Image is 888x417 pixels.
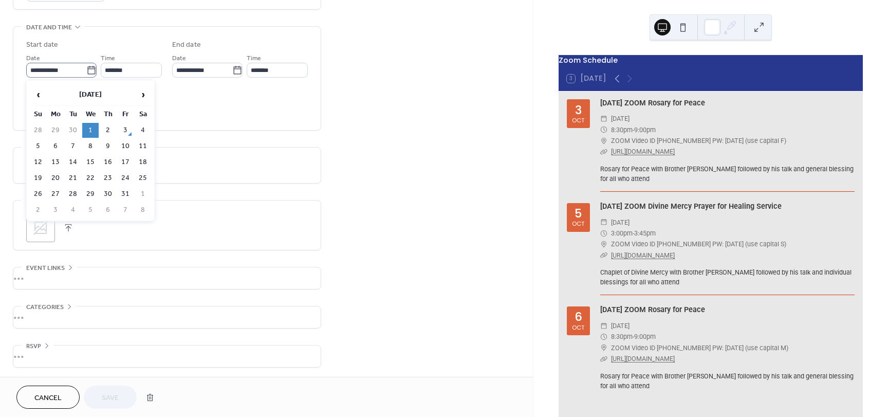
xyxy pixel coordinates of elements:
[600,268,855,287] div: Chaplet of Divine Mercy with Brother [PERSON_NAME] followed by his talk and individual blessings ...
[559,55,863,66] div: Zoom Schedule
[65,203,81,217] td: 4
[117,107,134,122] th: Fr
[47,139,64,154] td: 6
[572,325,584,331] div: Oct
[117,187,134,202] td: 31
[47,203,64,217] td: 3
[600,305,705,314] a: [DATE] ZOOM Rosary for Peace
[600,239,607,249] div: ​
[611,124,633,135] span: 8:30pm
[65,107,81,122] th: Tu
[634,331,656,342] span: 9:00pm
[135,155,151,170] td: 18
[117,171,134,186] td: 24
[26,341,41,352] span: RSVP
[100,139,116,154] td: 9
[633,331,634,342] span: -
[600,99,705,107] a: [DATE] ZOOM Rosary for Peace
[100,203,116,217] td: 6
[47,187,64,202] td: 27
[26,22,72,33] span: Date and time
[247,53,261,64] span: Time
[26,302,64,313] span: Categories
[572,221,584,227] div: Oct
[65,171,81,186] td: 21
[101,53,115,64] span: Time
[611,355,675,362] a: [URL][DOMAIN_NAME]
[13,267,321,289] div: •••
[30,203,46,217] td: 2
[611,320,630,331] span: [DATE]
[633,124,634,135] span: -
[600,202,782,211] a: [DATE] ZOOM Divine Mercy Prayer for Healing Service
[100,123,116,138] td: 2
[611,135,786,146] span: ZOOM Video ID [PHONE_NUMBER] PW: [DATE] (use capital F)
[16,386,80,409] button: Cancel
[117,155,134,170] td: 17
[135,107,151,122] th: Sa
[30,107,46,122] th: Su
[30,155,46,170] td: 12
[13,306,321,328] div: •••
[600,320,607,331] div: ​
[600,372,855,391] div: Rosary for Peace with Brother [PERSON_NAME] followed by his talk and general blessing for all who...
[135,139,151,154] td: 11
[30,123,46,138] td: 28
[611,342,788,353] span: ZOOM Video ID [PHONE_NUMBER] PW: [DATE] (use capital M)
[611,228,633,239] span: 3:00pm
[172,53,186,64] span: Date
[30,84,46,105] span: ‹
[100,107,116,122] th: Th
[633,228,634,239] span: -
[135,84,151,105] span: ›
[575,311,582,323] div: 6
[611,251,675,259] a: [URL][DOMAIN_NAME]
[575,208,582,220] div: 5
[600,113,607,124] div: ​
[47,107,64,122] th: Mo
[100,171,116,186] td: 23
[30,187,46,202] td: 26
[611,217,630,228] span: [DATE]
[117,139,134,154] td: 10
[600,342,607,353] div: ​
[572,118,584,123] div: Oct
[611,113,630,124] span: [DATE]
[100,187,116,202] td: 30
[611,148,675,155] a: [URL][DOMAIN_NAME]
[26,213,55,242] div: ;
[117,123,134,138] td: 3
[600,331,607,342] div: ​
[82,171,99,186] td: 22
[600,124,607,135] div: ​
[135,171,151,186] td: 25
[26,40,58,50] div: Start date
[47,123,64,138] td: 29
[600,217,607,228] div: ​
[135,123,151,138] td: 4
[65,155,81,170] td: 14
[135,187,151,202] td: 1
[26,53,40,64] span: Date
[82,203,99,217] td: 5
[82,187,99,202] td: 29
[82,107,99,122] th: We
[13,346,321,367] div: •••
[117,203,134,217] td: 7
[600,146,607,157] div: ​
[600,228,607,239] div: ​
[172,40,201,50] div: End date
[47,84,134,106] th: [DATE]
[47,171,64,186] td: 20
[135,203,151,217] td: 8
[82,123,99,138] td: 1
[34,393,62,404] span: Cancel
[65,123,81,138] td: 30
[65,187,81,202] td: 28
[611,239,786,249] span: ZOOM Video ID [PHONE_NUMBER] PW: [DATE] (use capital S)
[600,165,855,184] div: Rosary for Peace with Brother [PERSON_NAME] followed by his talk and general blessing for all who...
[600,135,607,146] div: ​
[100,155,116,170] td: 16
[82,139,99,154] td: 8
[600,353,607,364] div: ​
